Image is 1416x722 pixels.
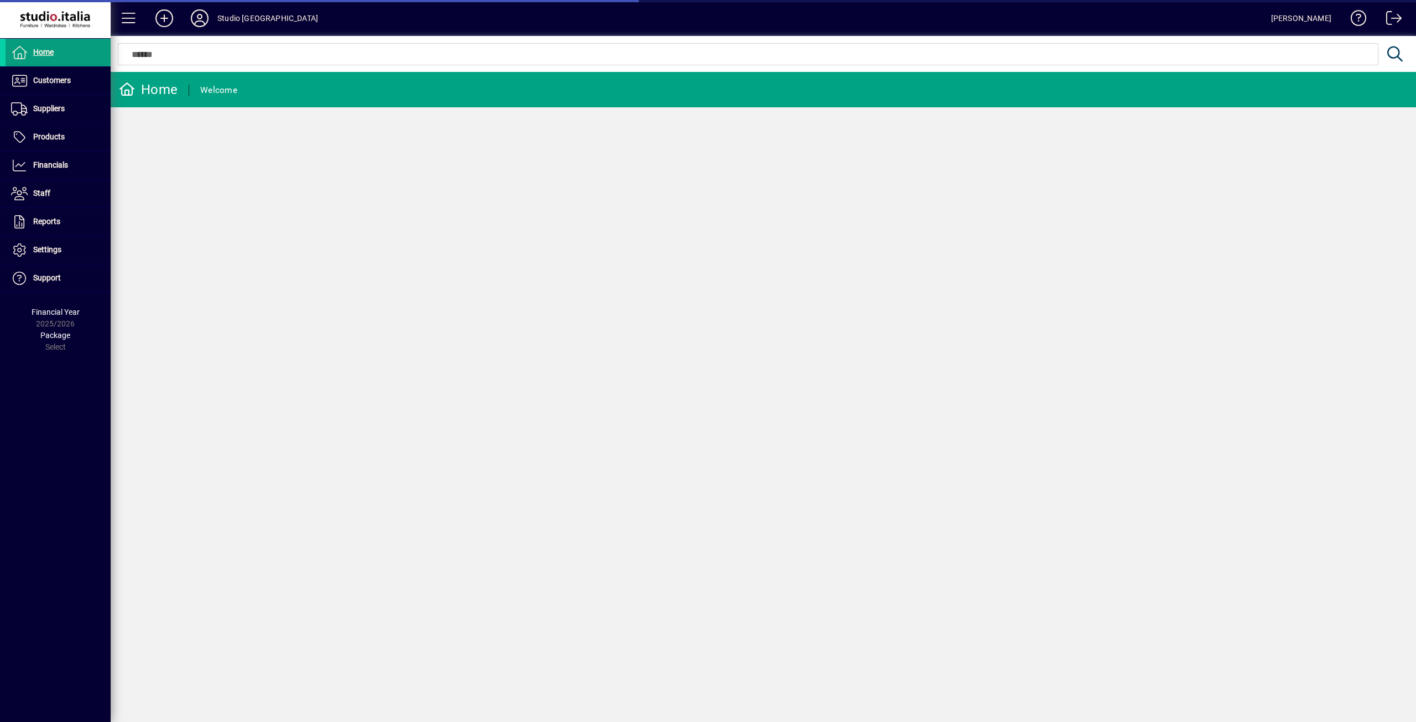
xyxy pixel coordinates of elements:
span: Financials [33,160,68,169]
span: Suppliers [33,104,65,113]
a: Financials [6,152,111,179]
div: [PERSON_NAME] [1271,9,1331,27]
span: Settings [33,245,61,254]
a: Staff [6,180,111,207]
div: Welcome [200,81,237,99]
span: Customers [33,76,71,85]
a: Customers [6,67,111,95]
div: Studio [GEOGRAPHIC_DATA] [217,9,318,27]
a: Suppliers [6,95,111,123]
span: Package [40,331,70,340]
span: Staff [33,189,50,198]
a: Products [6,123,111,151]
a: Knowledge Base [1342,2,1367,38]
button: Add [147,8,182,28]
a: Reports [6,208,111,236]
span: Reports [33,217,60,226]
span: Support [33,273,61,282]
div: Home [119,81,178,98]
span: Financial Year [32,308,80,316]
a: Settings [6,236,111,264]
span: Products [33,132,65,141]
button: Profile [182,8,217,28]
a: Support [6,264,111,292]
a: Logout [1378,2,1402,38]
span: Home [33,48,54,56]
